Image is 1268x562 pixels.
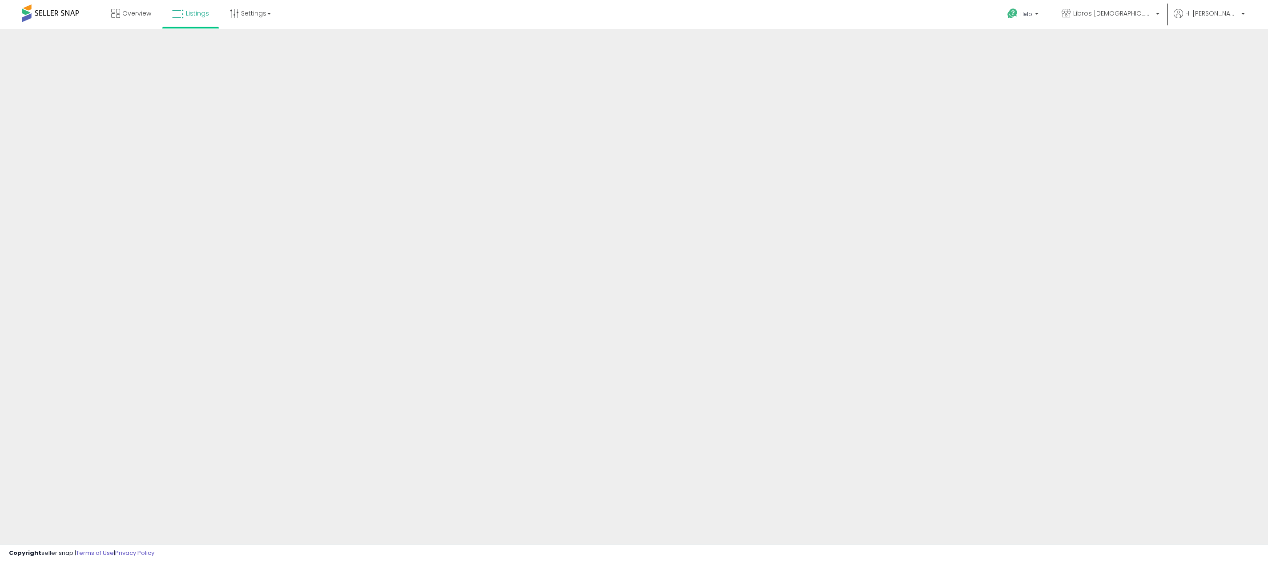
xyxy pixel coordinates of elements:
span: Hi [PERSON_NAME] [1185,9,1239,18]
i: Get Help [1007,8,1018,19]
span: Listings [186,9,209,18]
span: Libros [DEMOGRAPHIC_DATA] [1073,9,1153,18]
span: Help [1020,10,1032,18]
a: Help [1000,1,1047,29]
span: Overview [122,9,151,18]
a: Hi [PERSON_NAME] [1174,9,1245,29]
